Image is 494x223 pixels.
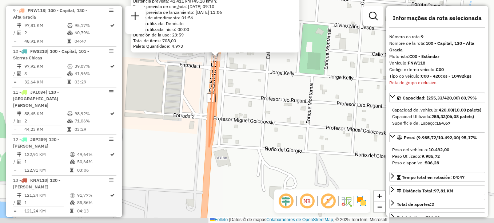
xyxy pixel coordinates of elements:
i: Distância Total [17,111,21,116]
font: Distância Total: [403,188,453,193]
td: 49,64% [77,151,109,158]
div: Janela utilizada: Depósito [133,21,297,27]
div: Fecha prevista de chegada: [DATE] 09:10 [133,4,297,9]
img: Exibir/Ocultar setores [356,195,367,207]
i: Rota otimizada [110,23,115,28]
span: Total de aportes: [397,202,434,207]
span: JAL034 [30,89,45,95]
strong: 10.492,00 [429,147,449,152]
i: Tempo total em rota [70,168,73,172]
span: | 110 - [GEOGRAPHIC_DATA][PERSON_NAME] [13,89,59,108]
td: 98,92% [74,110,109,117]
td: 121,24 KM [24,207,69,215]
i: % de utilização do peso [67,111,73,116]
span: Ocultar NR [298,192,316,210]
font: 41,96% [75,71,90,76]
span: + [377,191,382,200]
td: = [13,38,17,45]
a: Exibir filtros [366,9,381,23]
div: Código externo veículo: [389,66,485,73]
span: Ocultar deslocamento [277,192,295,210]
a: Total de itens:796,00 [389,212,485,222]
div: Superficie del Espaço: [392,120,482,126]
font: 60,79% [75,30,90,35]
span: Capacidad: (255,33/420,00) 60,79% [403,95,477,101]
a: Acercar [374,191,385,202]
font: Peso Utilizado: [392,153,440,159]
i: Total de Atividades [17,119,21,123]
i: Distância Total [17,23,21,28]
i: % de utilização da cubagem [67,71,73,76]
td: = [13,78,17,86]
font: Capacidad del vehículo: [392,107,481,113]
span: | 100 - Capital, 101 - Sierras Chicas [13,48,89,60]
td: 91,77% [77,192,109,199]
font: 12 - [13,137,21,142]
div: Total de itens: 708,00 [133,38,297,44]
em: Opções [109,49,113,53]
strong: 255,33 [431,114,446,119]
strong: (10,00 palets) [453,107,481,113]
td: = [13,207,17,215]
div: Tipo do veículo: [389,73,485,79]
span: Exibir rótulo [319,192,337,210]
div: Peso disponível: [392,160,482,166]
font: 71,06% [75,118,90,124]
td: 04:13 [77,207,109,215]
h4: Informações da rota selecionada [389,15,485,21]
i: % de utilização da cubagem [70,160,75,164]
span: − [377,202,382,211]
a: Peso: (9.985,72/10.492,00) 95,17% [389,132,485,142]
td: 03:06 [77,167,109,174]
i: % de utilização do peso [67,64,73,69]
span: JSP289 [30,137,46,142]
td: 1 [24,199,69,206]
strong: FNW118 [408,60,425,66]
span: Tempo total en rotación: 04:47 [402,175,465,180]
td: 97,92 KM [24,63,67,70]
div: Palets Quantidade: 4.973 [133,43,297,49]
i: % de utilização da cubagem [70,200,75,205]
a: Tempo total en rotación: 04:47 [389,172,485,182]
span: FWS218 [30,48,47,54]
td: 32,64 KM [24,78,67,86]
span: FNW118 [28,8,45,13]
td: 03:29 [74,126,109,133]
i: Distância Total [17,193,21,197]
td: 44,23 KM [24,126,67,133]
i: Tempo total em rota [67,39,71,43]
strong: C00 - 420cxs - 10492kgs [421,73,471,79]
div: Total de itens: [397,215,440,221]
span: Peso del vehículo: [392,147,449,152]
i: % de utilização da cubagem [67,31,73,35]
i: Total de Atividades [17,160,21,164]
div: Peso: (9.985,72/10.492,00) 95,17% [389,144,485,169]
i: Rota otimizada [110,111,115,116]
div: Janela utilizada início: 00:00 [133,27,297,32]
em: Opções [109,8,113,12]
td: / [13,158,17,165]
a: Alejar [374,202,385,212]
i: Rota otimizada [110,64,115,69]
i: Tempo total em rota [67,80,71,84]
td: / [13,199,17,206]
td: = [13,167,17,174]
div: Duración de la uso: 23:59 [133,32,297,38]
strong: 9 [421,34,423,39]
i: % de utilização da cubagem [67,119,73,123]
td: 122,91 KM [24,151,69,158]
td: 97,81 KM [24,22,67,29]
i: Tempo total em rota [70,209,73,213]
strong: 506,28 [425,160,439,165]
td: 2 [24,117,67,125]
td: 3 [24,70,67,77]
strong: 9.985,72 [422,153,440,159]
font: Tempo de atendimento: 01:56 [133,15,193,20]
td: 1 [24,158,69,165]
strong: 100 - Capital, 130 - Alta Gracia [389,40,474,52]
td: 48,91 KM [24,38,67,45]
strong: (06,08 palets) [446,114,474,119]
div: Datos © de mapas , © 2025 TomTom, Microsoft [208,217,389,223]
a: Total de aportes:2 [389,199,485,209]
font: 11 - [13,89,21,95]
